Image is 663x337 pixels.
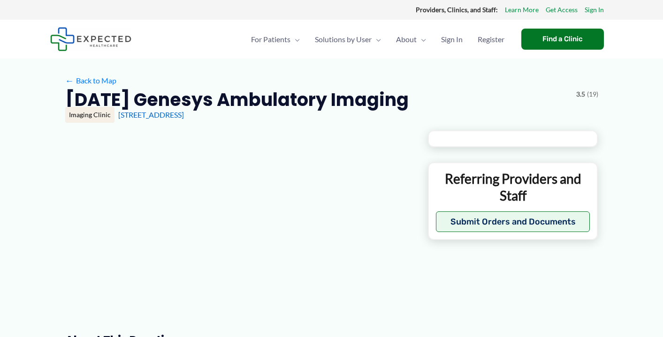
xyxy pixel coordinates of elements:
[290,23,300,56] span: Menu Toggle
[436,170,590,204] p: Referring Providers and Staff
[65,76,74,85] span: ←
[585,4,604,16] a: Sign In
[417,23,426,56] span: Menu Toggle
[50,27,131,51] img: Expected Healthcare Logo - side, dark font, small
[65,88,409,111] h2: [DATE] Genesys Ambulatory Imaging
[65,74,116,88] a: ←Back to Map
[372,23,381,56] span: Menu Toggle
[251,23,290,56] span: For Patients
[396,23,417,56] span: About
[416,6,498,14] strong: Providers, Clinics, and Staff:
[436,211,590,232] button: Submit Orders and Documents
[521,29,604,50] a: Find a Clinic
[576,88,585,100] span: 3.5
[244,23,512,56] nav: Primary Site Navigation
[244,23,307,56] a: For PatientsMenu Toggle
[587,88,598,100] span: (19)
[315,23,372,56] span: Solutions by User
[389,23,434,56] a: AboutMenu Toggle
[478,23,504,56] span: Register
[307,23,389,56] a: Solutions by UserMenu Toggle
[505,4,539,16] a: Learn More
[118,110,184,119] a: [STREET_ADDRESS]
[434,23,470,56] a: Sign In
[441,23,463,56] span: Sign In
[470,23,512,56] a: Register
[65,107,114,123] div: Imaging Clinic
[546,4,578,16] a: Get Access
